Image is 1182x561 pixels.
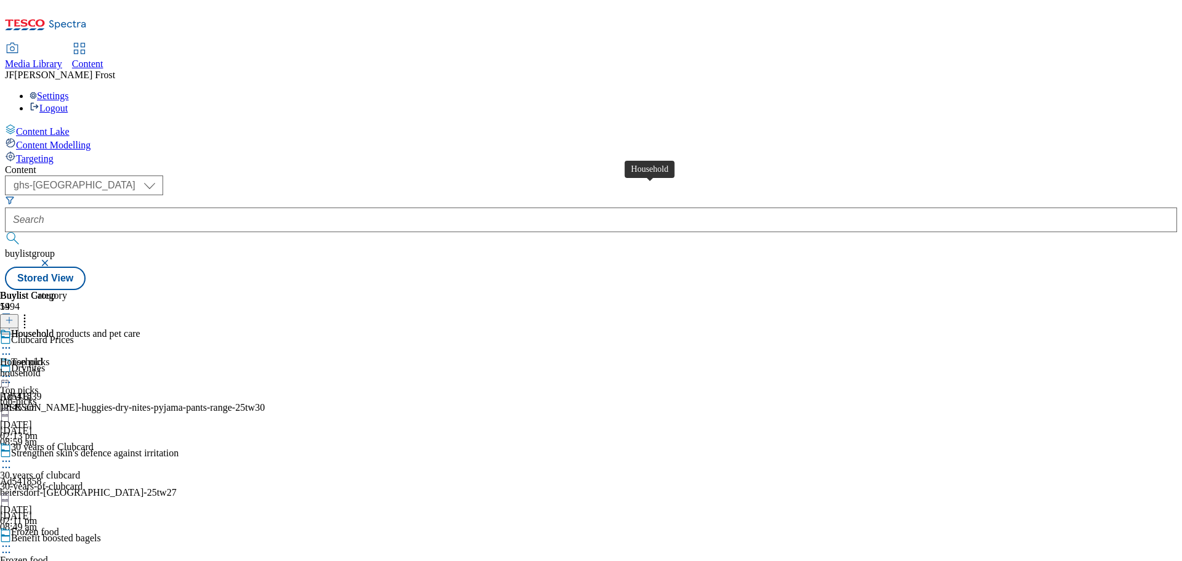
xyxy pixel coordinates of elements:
input: Search [5,208,1177,232]
button: Stored View [5,267,86,290]
a: Content [72,44,103,70]
span: Content Lake [16,126,70,137]
span: Content Modelling [16,140,90,150]
div: Household [11,328,54,339]
div: Frozen food [11,527,59,538]
span: [PERSON_NAME] Frost [14,70,115,80]
a: Media Library [5,44,62,70]
span: Media Library [5,59,62,69]
a: Content Lake [5,124,1177,137]
div: 30 years of Clubcard [11,442,94,453]
div: Content [5,164,1177,176]
svg: Search Filters [5,195,15,205]
a: Content Modelling [5,137,1177,151]
span: Targeting [16,153,54,164]
span: buylistgroup [5,248,55,259]
div: Household products and pet care [11,328,140,339]
a: Settings [30,91,69,101]
a: Logout [30,103,68,113]
a: Targeting [5,151,1177,164]
span: Content [72,59,103,69]
span: JF [5,70,14,80]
